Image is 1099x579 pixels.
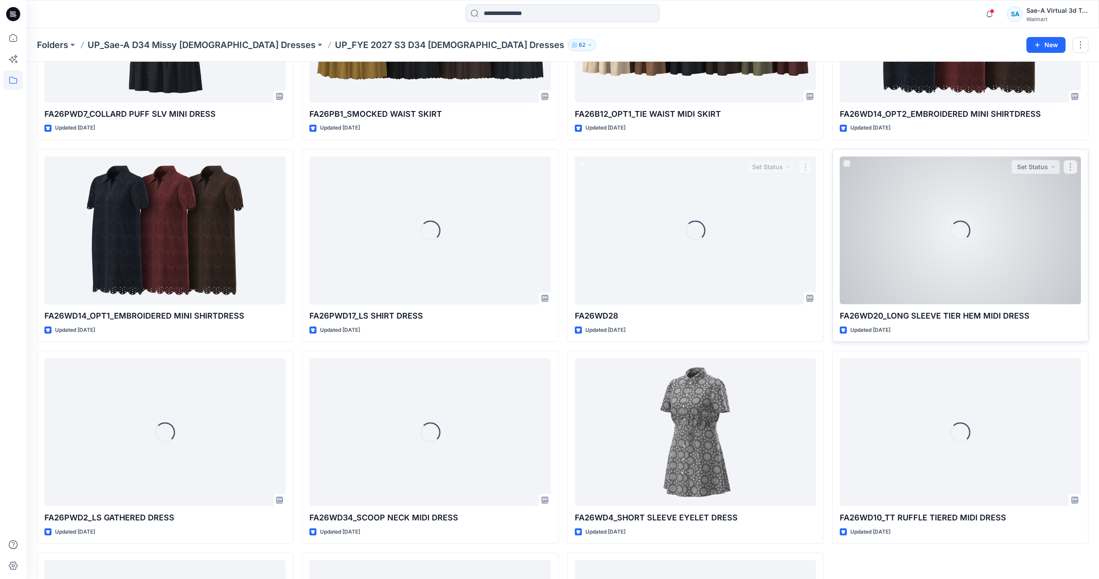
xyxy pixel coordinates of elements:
[37,39,68,51] a: Folders
[55,527,95,537] p: Updated [DATE]
[44,310,286,322] p: FA26WD14_OPT1_EMBROIDERED MINI SHIRTDRESS
[335,39,564,51] p: UP_FYE 2027 S3 D34 [DEMOGRAPHIC_DATA] Dresses
[575,358,816,506] a: FA26WD4_SHORT SLEEVE EYELET DRESS
[840,512,1081,524] p: FA26WD10_TT RUFFLE TIERED MIDI DRESS
[840,310,1081,322] p: FA26WD20_LONG SLEEVE TIER HEM MIDI DRESS
[44,108,286,120] p: FA26PWD7_COLLARD PUFF SLV MINI DRESS
[579,40,585,50] p: 62
[575,512,816,524] p: FA26WD4_SHORT SLEEVE EYELET DRESS
[55,326,95,335] p: Updated [DATE]
[1007,6,1023,22] div: SA
[320,527,360,537] p: Updated [DATE]
[1026,5,1088,16] div: Sae-A Virtual 3d Team
[585,326,625,335] p: Updated [DATE]
[320,326,360,335] p: Updated [DATE]
[309,512,551,524] p: FA26WD34_SCOOP NECK MIDI DRESS
[320,123,360,133] p: Updated [DATE]
[850,326,890,335] p: Updated [DATE]
[850,123,890,133] p: Updated [DATE]
[575,108,816,120] p: FA26B12_OPT1_TIE WAIST MIDI SKIRT
[88,39,316,51] a: UP_Sae-A D34 Missy [DEMOGRAPHIC_DATA] Dresses
[585,527,625,537] p: Updated [DATE]
[1026,16,1088,22] div: Walmart
[585,123,625,133] p: Updated [DATE]
[840,108,1081,120] p: FA26WD14_OPT2_EMBROIDERED MINI SHIRTDRESS
[44,512,286,524] p: FA26PWD2_LS GATHERED DRESS
[1026,37,1066,53] button: New
[575,310,816,322] p: FA26WD28
[55,123,95,133] p: Updated [DATE]
[309,310,551,322] p: FA26PWD17_LS SHIRT DRESS
[44,156,286,304] a: FA26WD14_OPT1_EMBROIDERED MINI SHIRTDRESS
[850,527,890,537] p: Updated [DATE]
[568,39,596,51] button: 62
[309,108,551,120] p: FA26PB1_SMOCKED WAIST SKIRT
